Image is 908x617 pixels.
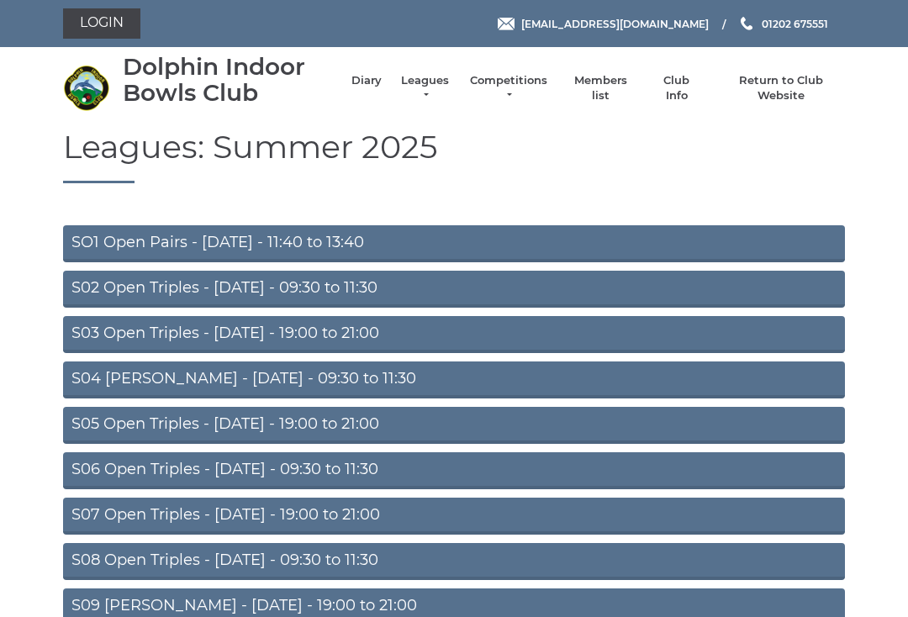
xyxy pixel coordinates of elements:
[63,316,845,353] a: S03 Open Triples - [DATE] - 19:00 to 21:00
[63,498,845,535] a: S07 Open Triples - [DATE] - 19:00 to 21:00
[741,17,752,30] img: Phone us
[565,73,635,103] a: Members list
[399,73,451,103] a: Leagues
[762,17,828,29] span: 01202 675551
[63,543,845,580] a: S08 Open Triples - [DATE] - 09:30 to 11:30
[63,407,845,444] a: S05 Open Triples - [DATE] - 19:00 to 21:00
[63,129,845,184] h1: Leagues: Summer 2025
[498,16,709,32] a: Email [EMAIL_ADDRESS][DOMAIN_NAME]
[351,73,382,88] a: Diary
[468,73,549,103] a: Competitions
[63,271,845,308] a: S02 Open Triples - [DATE] - 09:30 to 11:30
[123,54,335,106] div: Dolphin Indoor Bowls Club
[63,452,845,489] a: S06 Open Triples - [DATE] - 09:30 to 11:30
[63,225,845,262] a: SO1 Open Pairs - [DATE] - 11:40 to 13:40
[63,65,109,111] img: Dolphin Indoor Bowls Club
[652,73,701,103] a: Club Info
[498,18,515,30] img: Email
[63,8,140,39] a: Login
[63,361,845,398] a: S04 [PERSON_NAME] - [DATE] - 09:30 to 11:30
[718,73,845,103] a: Return to Club Website
[738,16,828,32] a: Phone us 01202 675551
[521,17,709,29] span: [EMAIL_ADDRESS][DOMAIN_NAME]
